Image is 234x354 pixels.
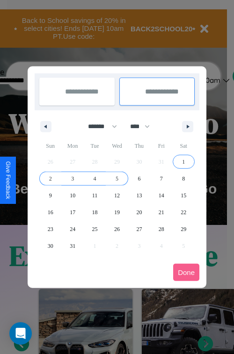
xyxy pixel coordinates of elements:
[84,204,106,221] button: 18
[84,170,106,187] button: 4
[128,204,150,221] button: 20
[94,170,96,187] span: 4
[106,204,128,221] button: 19
[173,221,195,238] button: 29
[114,204,120,221] span: 19
[61,238,83,254] button: 31
[49,170,52,187] span: 2
[71,170,74,187] span: 3
[84,221,106,238] button: 25
[136,187,142,204] span: 13
[159,187,164,204] span: 14
[39,204,61,221] button: 16
[9,322,32,345] div: Open Intercom Messenger
[181,221,186,238] span: 29
[61,187,83,204] button: 10
[150,204,172,221] button: 21
[173,153,195,170] button: 1
[150,187,172,204] button: 14
[136,221,142,238] span: 27
[159,221,164,238] span: 28
[182,153,185,170] span: 1
[61,204,83,221] button: 17
[160,170,163,187] span: 7
[106,187,128,204] button: 12
[181,187,186,204] span: 15
[70,204,75,221] span: 17
[84,138,106,153] span: Tue
[39,170,61,187] button: 2
[61,170,83,187] button: 3
[150,221,172,238] button: 28
[173,187,195,204] button: 15
[128,138,150,153] span: Thu
[136,204,142,221] span: 20
[48,238,53,254] span: 30
[114,221,120,238] span: 26
[70,221,75,238] span: 24
[114,187,120,204] span: 12
[128,221,150,238] button: 27
[106,170,128,187] button: 5
[84,187,106,204] button: 11
[173,204,195,221] button: 22
[39,187,61,204] button: 9
[92,204,98,221] span: 18
[138,170,140,187] span: 6
[116,170,118,187] span: 5
[49,187,52,204] span: 9
[173,170,195,187] button: 8
[39,221,61,238] button: 23
[150,170,172,187] button: 7
[92,221,98,238] span: 25
[128,170,150,187] button: 6
[39,138,61,153] span: Sun
[48,204,53,221] span: 16
[128,187,150,204] button: 13
[70,187,75,204] span: 10
[181,204,186,221] span: 22
[48,221,53,238] span: 23
[159,204,164,221] span: 21
[61,138,83,153] span: Mon
[106,138,128,153] span: Wed
[173,138,195,153] span: Sat
[61,221,83,238] button: 24
[5,161,11,199] div: Give Feedback
[39,238,61,254] button: 30
[182,170,185,187] span: 8
[106,221,128,238] button: 26
[173,264,199,281] button: Done
[70,238,75,254] span: 31
[92,187,98,204] span: 11
[150,138,172,153] span: Fri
